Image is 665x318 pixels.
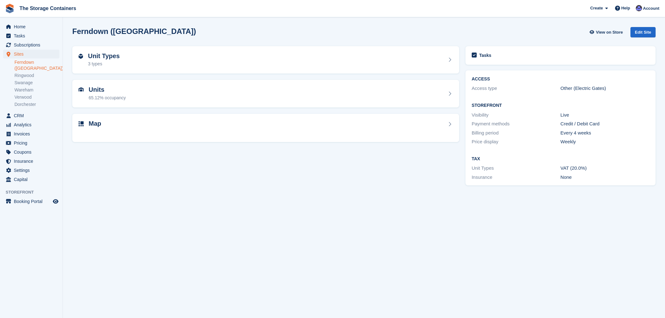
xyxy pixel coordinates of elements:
span: Analytics [14,120,52,129]
div: Credit / Debit Card [560,120,649,128]
div: None [560,174,649,181]
a: Verwood [14,94,59,100]
a: Ringwood [14,73,59,79]
span: Storefront [6,189,63,195]
a: menu [3,129,59,138]
a: menu [3,197,59,206]
span: Settings [14,166,52,175]
span: Subscriptions [14,41,52,49]
a: Map [72,114,459,142]
a: Edit Site [630,27,656,40]
img: map-icn-33ee37083ee616e46c38cad1a60f524a97daa1e2b2c8c0bc3eb3415660979fc1.svg [79,121,84,126]
a: menu [3,166,59,175]
div: 3 types [88,61,120,67]
a: Unit Types 3 types [72,46,459,74]
a: Swanage [14,80,59,86]
a: menu [3,22,59,31]
div: Unit Types [472,165,561,172]
div: Payment methods [472,120,561,128]
h2: Units [89,86,126,93]
a: menu [3,31,59,40]
a: Dorchester [14,101,59,107]
span: Booking Portal [14,197,52,206]
div: Visibility [472,112,561,119]
span: CRM [14,111,52,120]
h2: Ferndown ([GEOGRAPHIC_DATA]) [72,27,196,36]
a: menu [3,111,59,120]
span: Pricing [14,139,52,147]
a: menu [3,157,59,166]
div: Edit Site [630,27,656,37]
div: Access type [472,85,561,92]
span: View on Store [596,29,623,36]
img: Dan Excell [636,5,642,11]
span: Home [14,22,52,31]
a: menu [3,50,59,58]
span: Help [621,5,630,11]
h2: Map [89,120,101,127]
a: Preview store [52,198,59,205]
a: menu [3,148,59,156]
a: menu [3,175,59,184]
span: Capital [14,175,52,184]
h2: Tasks [479,52,492,58]
span: Account [643,5,659,12]
h2: ACCESS [472,77,649,82]
div: Every 4 weeks [560,129,649,137]
span: Insurance [14,157,52,166]
div: Weekly [560,138,649,145]
div: Billing period [472,129,561,137]
img: unit-icn-7be61d7bf1b0ce9d3e12c5938cc71ed9869f7b940bace4675aadf7bd6d80202e.svg [79,87,84,92]
h2: Storefront [472,103,649,108]
div: VAT (20.0%) [560,165,649,172]
a: Wareham [14,87,59,93]
span: Invoices [14,129,52,138]
span: Create [590,5,603,11]
img: unit-type-icn-2b2737a686de81e16bb02015468b77c625bbabd49415b5ef34ead5e3b44a266d.svg [79,54,83,59]
div: Other (Electric Gates) [560,85,649,92]
a: View on Store [589,27,625,37]
span: Coupons [14,148,52,156]
span: Tasks [14,31,52,40]
h2: Tax [472,156,649,162]
a: Units 65.12% occupancy [72,80,459,107]
span: Sites [14,50,52,58]
a: menu [3,41,59,49]
div: Price display [472,138,561,145]
h2: Unit Types [88,52,120,60]
a: menu [3,120,59,129]
div: 65.12% occupancy [89,95,126,101]
div: Insurance [472,174,561,181]
img: stora-icon-8386f47178a22dfd0bd8f6a31ec36ba5ce8667c1dd55bd0f319d3a0aa187defe.svg [5,4,14,13]
a: menu [3,139,59,147]
a: The Storage Containers [17,3,79,14]
div: Live [560,112,649,119]
a: Ferndown ([GEOGRAPHIC_DATA]) [14,59,59,71]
